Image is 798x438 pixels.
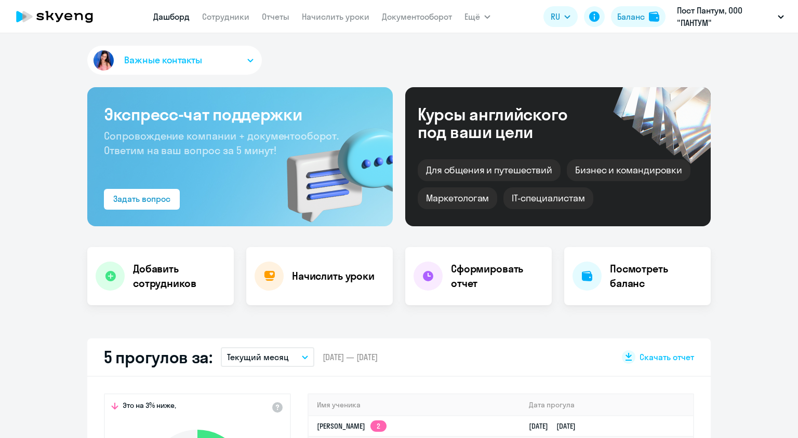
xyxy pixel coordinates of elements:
[617,10,645,23] div: Баланс
[610,262,702,291] h4: Посмотреть баланс
[133,262,225,291] h4: Добавить сотрудников
[104,129,339,157] span: Сопровождение компании + документооборот. Ответим на ваш вопрос за 5 минут!
[262,11,289,22] a: Отчеты
[543,6,578,27] button: RU
[567,159,690,181] div: Бизнес и командировки
[323,351,378,363] span: [DATE] — [DATE]
[104,104,376,125] h3: Экспресс-чат поддержки
[529,421,584,431] a: [DATE][DATE]
[464,10,480,23] span: Ещё
[124,53,202,67] span: Важные контакты
[302,11,369,22] a: Начислить уроки
[649,11,659,22] img: balance
[677,4,774,29] p: Пост Пантум, ООО "ПАНТУМ"
[503,187,593,209] div: IT-специалистам
[451,262,543,291] h4: Сформировать отчет
[317,421,387,431] a: [PERSON_NAME]2
[123,401,176,413] span: Это на 3% ниже,
[418,187,497,209] div: Маркетологам
[521,394,693,416] th: Дата прогула
[418,105,595,141] div: Курсы английского под ваши цели
[370,420,387,432] app-skyeng-badge: 2
[104,347,212,367] h2: 5 прогулов за:
[382,11,452,22] a: Документооборот
[221,347,314,367] button: Текущий месяц
[640,351,694,363] span: Скачать отчет
[91,48,116,73] img: avatar
[418,159,561,181] div: Для общения и путешествий
[113,193,170,205] div: Задать вопрос
[292,269,375,283] h4: Начислить уроки
[153,11,190,22] a: Дашборд
[202,11,249,22] a: Сотрудники
[611,6,666,27] button: Балансbalance
[551,10,560,23] span: RU
[464,6,490,27] button: Ещё
[104,189,180,210] button: Задать вопрос
[309,394,521,416] th: Имя ученика
[227,351,289,363] p: Текущий месяц
[672,4,789,29] button: Пост Пантум, ООО "ПАНТУМ"
[272,109,393,226] img: bg-img
[87,46,262,75] button: Важные контакты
